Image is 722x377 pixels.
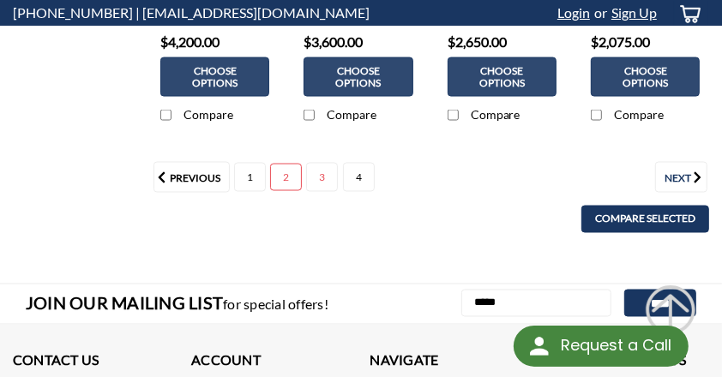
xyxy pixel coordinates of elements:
[160,110,171,121] input: Compare
[591,110,602,121] input: Compare
[191,350,352,375] h3: Account
[343,163,375,192] a: Page 4 of 4
[514,326,689,367] div: Request a Call
[304,33,363,50] span: $3,600.00
[448,57,557,97] a: Choose Options
[234,163,266,192] a: Page 1 of 4
[526,332,553,360] img: round button
[304,57,412,97] a: Choose Options
[174,65,256,89] span: Choose Options
[448,33,507,50] span: $2,650.00
[448,110,459,121] input: Compare
[327,107,376,122] span: Compare
[614,107,664,122] span: Compare
[223,296,328,313] span: for special offers!
[317,65,399,89] span: Choose Options
[160,57,269,97] a: Choose Options
[370,350,531,375] h3: Navigate
[26,284,337,324] h3: Join Our Mailing List
[306,163,338,192] a: Page 3 of 4
[605,65,686,89] span: Choose Options
[655,162,707,193] a: Next
[270,164,302,191] a: Page 2 of 4
[581,206,709,233] a: Compare Selected
[160,33,220,50] span: $4,200.00
[153,162,230,193] a: Previous
[591,33,650,50] span: $2,075.00
[13,350,173,375] h3: Contact Us
[591,57,700,97] a: Choose Options
[471,107,520,122] span: Compare
[184,107,233,122] span: Compare
[461,65,543,89] span: Choose Options
[645,284,696,336] svg: submit
[645,284,696,336] div: Scroll Back to Top
[665,1,709,26] a: cart-preview-dropdown
[304,110,315,121] input: Compare
[561,326,671,365] div: Request a Call
[590,4,607,21] span: or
